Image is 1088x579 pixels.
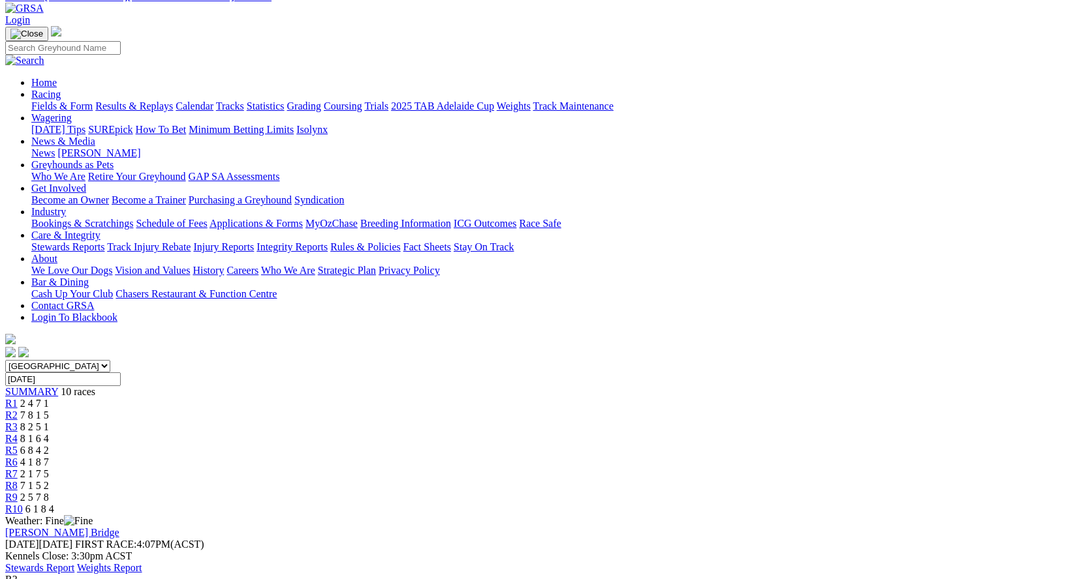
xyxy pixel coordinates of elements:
[5,334,16,344] img: logo-grsa-white.png
[519,218,561,229] a: Race Safe
[31,230,101,241] a: Care & Integrity
[136,124,187,135] a: How To Bet
[5,550,1083,562] div: Kennels Close: 3:30pm ACST
[216,100,244,111] a: Tracks
[51,26,61,37] img: logo-grsa-white.png
[189,194,292,205] a: Purchasing a Greyhound
[31,194,1083,206] div: Get Involved
[75,539,204,550] span: 4:07PM(ACST)
[454,241,514,252] a: Stay On Track
[31,288,113,299] a: Cash Up Your Club
[31,183,86,194] a: Get Involved
[115,265,190,276] a: Vision and Values
[136,218,207,229] a: Schedule of Fees
[318,265,376,276] a: Strategic Plan
[226,265,258,276] a: Careers
[10,29,43,39] img: Close
[247,100,285,111] a: Statistics
[20,409,49,421] span: 7 8 1 5
[5,27,48,41] button: Toggle navigation
[287,100,321,111] a: Grading
[88,124,132,135] a: SUREpick
[5,386,58,397] a: SUMMARY
[5,433,18,444] a: R4
[31,241,104,252] a: Stewards Reports
[330,241,401,252] a: Rules & Policies
[193,265,224,276] a: History
[5,480,18,491] a: R8
[5,515,93,526] span: Weather: Fine
[31,77,57,88] a: Home
[5,41,121,55] input: Search
[31,171,85,182] a: Who We Are
[20,445,49,456] span: 6 8 4 2
[31,218,133,229] a: Bookings & Scratchings
[31,218,1083,230] div: Industry
[31,136,95,147] a: News & Media
[31,288,1083,300] div: Bar & Dining
[107,241,191,252] a: Track Injury Rebate
[176,100,213,111] a: Calendar
[31,265,1083,276] div: About
[193,241,254,252] a: Injury Reports
[5,445,18,456] a: R5
[25,503,54,514] span: 6 1 8 4
[20,492,49,503] span: 2 5 7 8
[57,147,140,158] a: [PERSON_NAME]
[454,218,516,229] a: ICG Outcomes
[31,194,109,205] a: Become an Owner
[294,194,344,205] a: Syndication
[116,288,277,299] a: Chasers Restaurant & Function Centre
[5,527,119,538] a: [PERSON_NAME] Bridge
[31,241,1083,253] div: Care & Integrity
[20,421,49,432] span: 8 2 5 1
[391,100,494,111] a: 2025 TAB Adelaide Cup
[31,276,89,288] a: Bar & Dining
[31,171,1083,183] div: Greyhounds as Pets
[31,124,1083,136] div: Wagering
[20,456,49,468] span: 4 1 8 7
[75,539,136,550] span: FIRST RACE:
[5,421,18,432] a: R3
[5,503,23,514] a: R10
[31,124,85,135] a: [DATE] Tips
[31,253,57,264] a: About
[20,480,49,491] span: 7 1 5 2
[31,112,72,123] a: Wagering
[5,456,18,468] span: R6
[324,100,362,111] a: Coursing
[64,515,93,527] img: Fine
[31,312,117,323] a: Login To Blackbook
[5,468,18,479] a: R7
[379,265,440,276] a: Privacy Policy
[31,147,55,158] a: News
[95,100,173,111] a: Results & Replays
[112,194,186,205] a: Become a Trainer
[5,398,18,409] span: R1
[5,409,18,421] a: R2
[61,386,95,397] span: 10 races
[5,562,74,573] a: Stewards Report
[5,539,39,550] span: [DATE]
[189,171,280,182] a: GAP SA Assessments
[77,562,142,573] a: Weights Report
[256,241,328,252] a: Integrity Reports
[20,433,49,444] span: 8 1 6 4
[5,3,44,14] img: GRSA
[360,218,451,229] a: Breeding Information
[189,124,294,135] a: Minimum Betting Limits
[31,265,112,276] a: We Love Our Dogs
[5,55,44,67] img: Search
[497,100,531,111] a: Weights
[31,100,93,111] a: Fields & Form
[18,347,29,357] img: twitter.svg
[296,124,328,135] a: Isolynx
